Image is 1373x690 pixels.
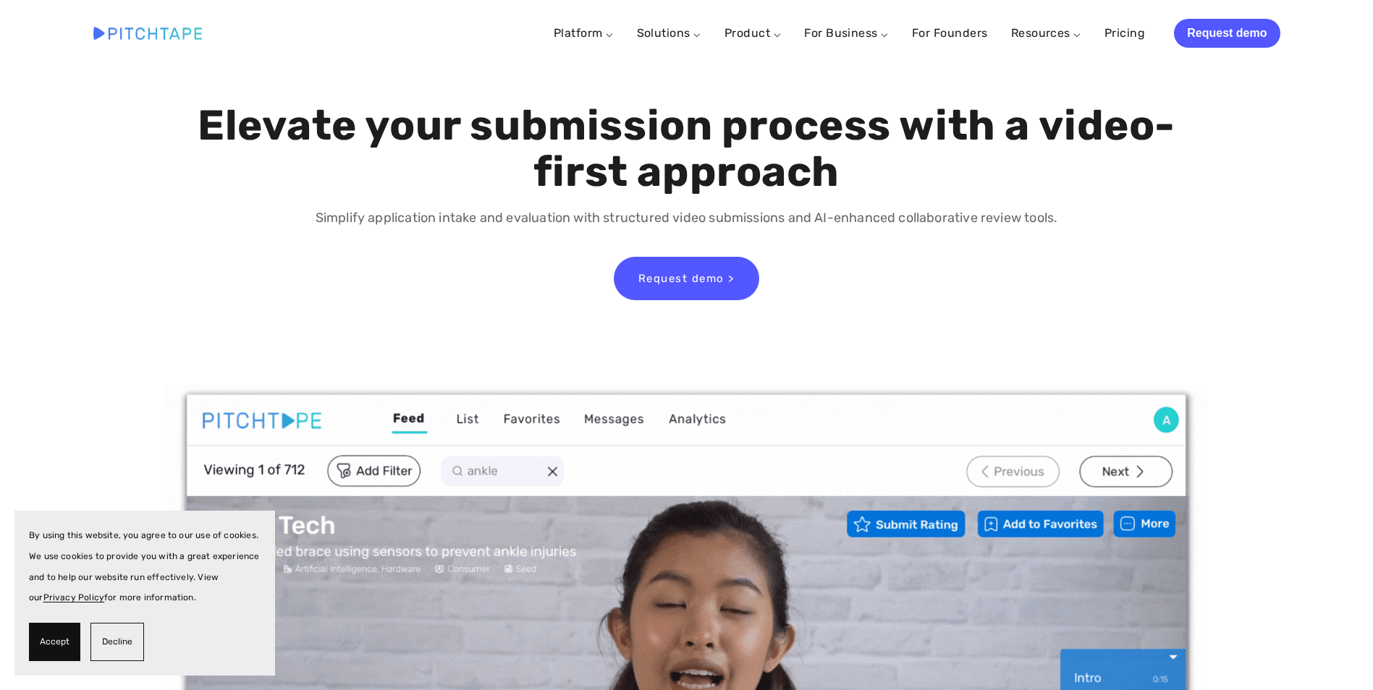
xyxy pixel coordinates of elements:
[1011,26,1081,40] a: Resources ⌵
[14,511,275,676] section: Cookie banner
[93,27,202,39] img: Pitchtape | Video Submission Management Software
[43,592,105,602] a: Privacy Policy
[912,20,988,46] a: For Founders
[194,103,1179,195] h1: Elevate your submission process with a video-first approach
[40,631,69,652] span: Accept
[804,26,889,40] a: For Business ⌵
[554,26,614,40] a: Platform ⌵
[90,623,144,661] button: Decline
[724,26,781,40] a: Product ⌵
[1174,19,1280,48] a: Request demo
[102,631,132,652] span: Decline
[29,525,261,608] p: By using this website, you agree to our use of cookies. We use cookies to provide you with a grea...
[614,257,759,300] a: Request demo >
[1104,20,1145,46] a: Pricing
[194,208,1179,229] p: Simplify application intake and evaluation with structured video submissions and AI-enhanced coll...
[637,26,701,40] a: Solutions ⌵
[29,623,80,661] button: Accept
